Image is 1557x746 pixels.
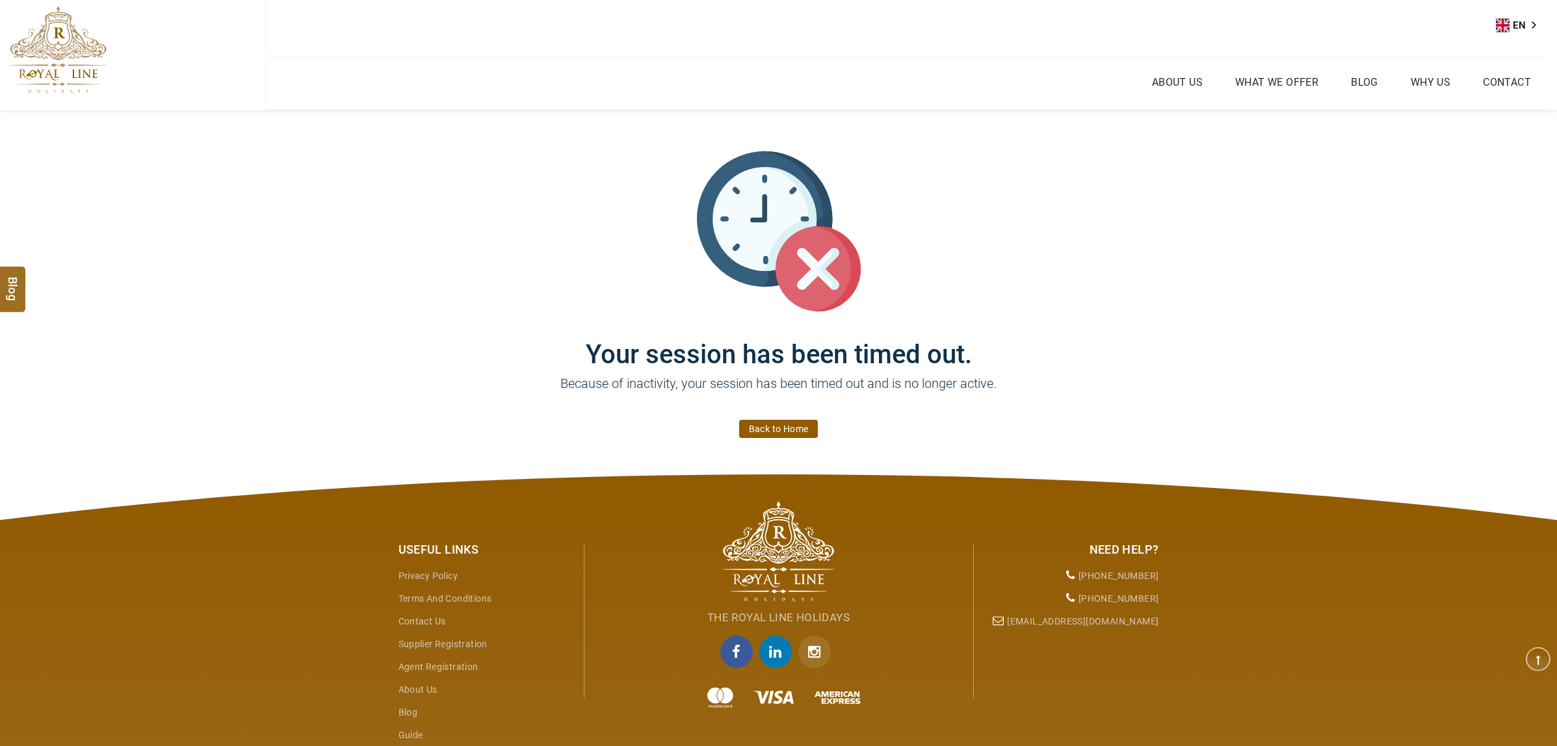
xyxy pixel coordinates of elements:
img: The Royal Line Holidays [10,6,107,94]
h1: Your session has been timed out. [389,313,1169,370]
a: Terms and Conditions [399,593,492,604]
a: facebook [720,636,759,668]
a: Instagram [798,636,837,668]
div: Language [1496,16,1545,35]
span: Blog [5,276,21,287]
a: linkedin [759,636,798,668]
li: [PHONE_NUMBER] [984,565,1159,587]
a: Supplier Registration [399,639,488,649]
span: The Royal Line Holidays [707,611,850,624]
a: Back to Home [739,420,818,438]
a: guide [399,730,423,740]
a: EN [1496,16,1545,35]
iframe: chat widget [1476,665,1557,727]
a: Privacy Policy [399,571,458,581]
a: [EMAIL_ADDRESS][DOMAIN_NAME] [1007,616,1158,626]
a: Agent Registration [399,662,478,672]
a: What we Offer [1232,73,1322,92]
a: About Us [1149,73,1206,92]
div: Useful Links [399,541,574,558]
li: [PHONE_NUMBER] [984,587,1159,610]
div: Need Help? [984,541,1159,558]
a: Blog [1348,73,1381,92]
aside: Language selected: English [1496,16,1545,35]
a: About Us [399,684,438,695]
a: Contact [1480,73,1534,92]
a: Blog [399,707,418,717]
a: Why Us [1407,73,1454,92]
img: session_time_out.svg [697,149,861,313]
img: The Royal Line Holidays [723,501,834,602]
a: Contact Us [399,616,446,626]
p: Because of inactivity, your session has been timed out and is no longer active. [389,374,1169,413]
